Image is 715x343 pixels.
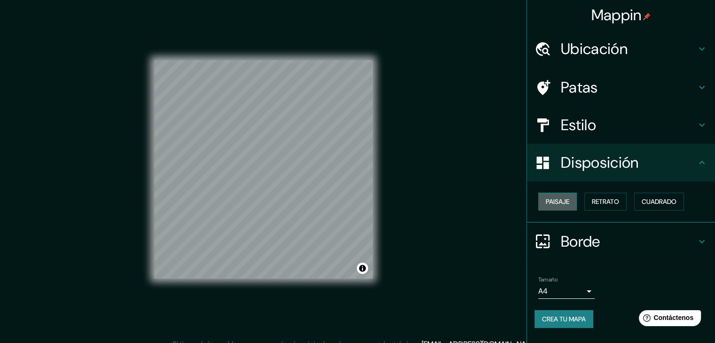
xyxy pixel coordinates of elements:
[546,197,569,206] font: Paisaje
[634,193,684,210] button: Cuadrado
[527,106,715,144] div: Estilo
[527,144,715,181] div: Disposición
[527,223,715,260] div: Borde
[527,30,715,68] div: Ubicación
[542,315,586,323] font: Crea tu mapa
[592,197,619,206] font: Retrato
[357,263,368,274] button: Activar o desactivar atribución
[538,284,595,299] div: A4
[538,276,558,283] font: Tamaño
[538,286,548,296] font: A4
[584,193,627,210] button: Retrato
[561,78,598,97] font: Patas
[591,5,642,25] font: Mappin
[642,197,676,206] font: Cuadrado
[154,60,373,279] canvas: Mapa
[561,232,600,251] font: Borde
[561,39,628,59] font: Ubicación
[538,193,577,210] button: Paisaje
[631,306,705,333] iframe: Lanzador de widgets de ayuda
[643,13,651,20] img: pin-icon.png
[534,310,593,328] button: Crea tu mapa
[561,153,638,172] font: Disposición
[561,115,596,135] font: Estilo
[527,69,715,106] div: Patas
